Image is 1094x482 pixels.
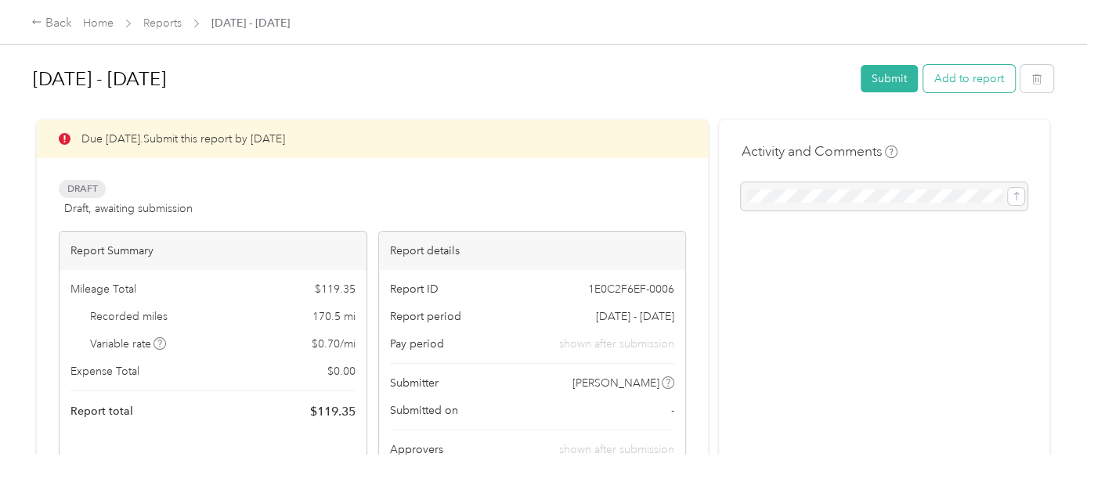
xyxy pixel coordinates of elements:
span: Draft, awaiting submission [64,200,193,217]
span: Approvers [390,441,443,458]
span: Recorded miles [90,308,168,325]
h1: August 25 - Sept 7 [33,60,850,98]
span: Pay period [390,336,444,352]
button: Add to report [923,65,1015,92]
span: 170.5 mi [312,308,356,325]
a: Home [83,16,114,30]
span: Submitter [390,375,439,391]
span: Variable rate [90,336,167,352]
div: Report details [379,232,686,270]
h4: Activity and Comments [741,142,897,161]
div: Due [DATE]. Submit this report by [DATE] [37,120,708,158]
span: $ 119.35 [315,281,356,297]
span: $ 0.00 [327,363,356,379]
span: Expense Total [70,363,139,379]
button: Submit [861,65,918,92]
span: Submitted on [390,402,458,419]
span: [DATE] - [DATE] [596,308,674,325]
span: [DATE] - [DATE] [211,15,290,31]
span: $ 119.35 [310,402,356,421]
span: shown after submission [559,443,674,456]
span: Report total [70,403,133,419]
div: Back [31,14,72,33]
iframe: Everlance-gr Chat Button Frame [1006,394,1094,482]
span: $ 0.70 / mi [312,336,356,352]
span: 1E0C2F6EF-0006 [588,281,674,297]
div: Report Summary [60,232,366,270]
span: Report period [390,308,461,325]
span: [PERSON_NAME] [572,375,659,391]
span: shown after submission [559,336,674,352]
span: Mileage Total [70,281,136,297]
span: Draft [59,180,106,198]
span: Report ID [390,281,439,297]
a: Reports [143,16,182,30]
span: - [671,402,674,419]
